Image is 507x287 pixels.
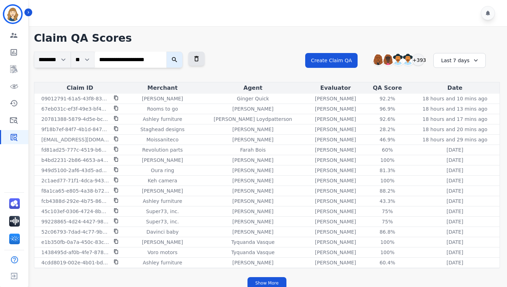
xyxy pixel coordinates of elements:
[446,146,463,153] p: [DATE]
[422,116,487,123] p: 18 hours and 17 mins ago
[237,95,269,102] p: Ginger Quick
[371,105,403,112] div: 96.9%
[308,84,363,92] div: Evaluator
[371,136,403,143] div: 46.9%
[371,198,403,205] div: 43.3%
[315,187,356,194] p: [PERSON_NAME]
[371,116,403,123] div: 92.6%
[371,126,403,133] div: 28.2%
[142,187,183,194] p: [PERSON_NAME]
[142,239,183,246] p: [PERSON_NAME]
[41,259,109,266] p: 4cdd8019-002e-4b01-bda4-63377ccc2b56
[366,84,409,92] div: QA Score
[371,177,403,184] div: 100%
[41,187,109,194] p: f8a1ca65-e805-4a38-b727-548bd71dae07
[371,218,403,225] div: 75%
[315,239,356,246] p: [PERSON_NAME]
[232,259,273,266] p: [PERSON_NAME]
[143,116,182,123] p: Ashley furniture
[41,146,109,153] p: fd81ad25-777c-4519-b6a9-7000c0566b29
[41,116,109,123] p: 20781388-5879-4d5e-bc52-f69a20108c25
[412,54,424,66] div: +393
[315,105,356,112] p: [PERSON_NAME]
[446,249,463,256] p: [DATE]
[446,208,463,215] p: [DATE]
[41,105,109,112] p: 67eb031c-ef3f-49e3-bf44-b3a95ffd723b
[446,157,463,164] p: [DATE]
[232,167,273,174] p: [PERSON_NAME]
[315,218,356,225] p: [PERSON_NAME]
[36,84,124,92] div: Claim ID
[41,218,109,225] p: 99228865-4d24-4427-98cb-0b6d94683ade
[315,157,356,164] p: [PERSON_NAME]
[433,53,486,68] div: Last 7 days
[4,6,21,23] img: Bordered avatar
[41,228,109,235] p: 52c06793-7dad-4c77-9b35-dfe0e49c17fa
[232,198,273,205] p: [PERSON_NAME]
[232,136,273,143] p: [PERSON_NAME]
[315,136,356,143] p: [PERSON_NAME]
[446,187,463,194] p: [DATE]
[315,126,356,133] p: [PERSON_NAME]
[34,32,500,45] h1: Claim QA Scores
[371,146,403,153] div: 60%
[41,239,109,246] p: e1b350fb-0a7a-450c-83cf-14b9ff76504e
[315,116,356,123] p: [PERSON_NAME]
[148,249,178,256] p: Voro motors
[446,259,463,266] p: [DATE]
[315,177,356,184] p: [PERSON_NAME]
[147,136,179,143] p: Moissaniteco
[315,228,356,235] p: [PERSON_NAME]
[371,208,403,215] div: 75%
[315,259,356,266] p: [PERSON_NAME]
[446,167,463,174] p: [DATE]
[142,157,183,164] p: [PERSON_NAME]
[201,84,305,92] div: Agent
[371,167,403,174] div: 81.3%
[371,259,403,266] div: 60.4%
[41,208,109,215] p: 45c103ef-0306-4724-8b75-b304a4ecb9a5
[41,167,109,174] p: 949d5100-2af6-43d5-ad4c-60afb9b32559
[41,198,109,205] p: fcb4388d-292e-4b75-866e-7b15f021066e
[146,208,179,215] p: Super73, inc.
[305,53,358,68] button: Create Claim QA
[232,177,273,184] p: [PERSON_NAME]
[412,84,498,92] div: Date
[232,208,273,215] p: [PERSON_NAME]
[146,218,179,225] p: Super73, inc.
[127,84,198,92] div: Merchant
[371,187,403,194] div: 88.2%
[422,126,487,133] p: 18 hours and 20 mins ago
[315,198,356,205] p: [PERSON_NAME]
[142,146,183,153] p: Revolution parts
[146,228,178,235] p: Davinci baby
[315,146,356,153] p: [PERSON_NAME]
[232,126,273,133] p: [PERSON_NAME]
[240,146,266,153] p: Farah Bois
[232,218,273,225] p: [PERSON_NAME]
[232,228,273,235] p: [PERSON_NAME]
[142,95,183,102] p: [PERSON_NAME]
[315,208,356,215] p: [PERSON_NAME]
[231,249,275,256] p: Tyquanda Vasque
[315,167,356,174] p: [PERSON_NAME]
[422,105,487,112] p: 18 hours and 13 mins ago
[143,259,182,266] p: Ashley furniture
[147,105,178,112] p: Rooms to go
[371,228,403,235] div: 86.8%
[41,177,109,184] p: 2c1aed77-71f1-4dca-943c-3821cfcd99ac
[231,239,275,246] p: Tyquanda Vasque
[446,218,463,225] p: [DATE]
[41,136,109,143] p: [EMAIL_ADDRESS][DOMAIN_NAME]
[315,249,356,256] p: [PERSON_NAME]
[140,126,184,133] p: Staghead designs
[422,136,487,143] p: 18 hours and 29 mins ago
[41,157,109,164] p: b4bd2231-2b86-4653-a481-76c912e9d759
[446,198,463,205] p: [DATE]
[371,157,403,164] div: 100%
[315,95,356,102] p: [PERSON_NAME]
[371,239,403,246] div: 100%
[41,95,109,102] p: 09012791-61a5-43f8-836a-60d6bbbe8736
[371,249,403,256] div: 100%
[446,177,463,184] p: [DATE]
